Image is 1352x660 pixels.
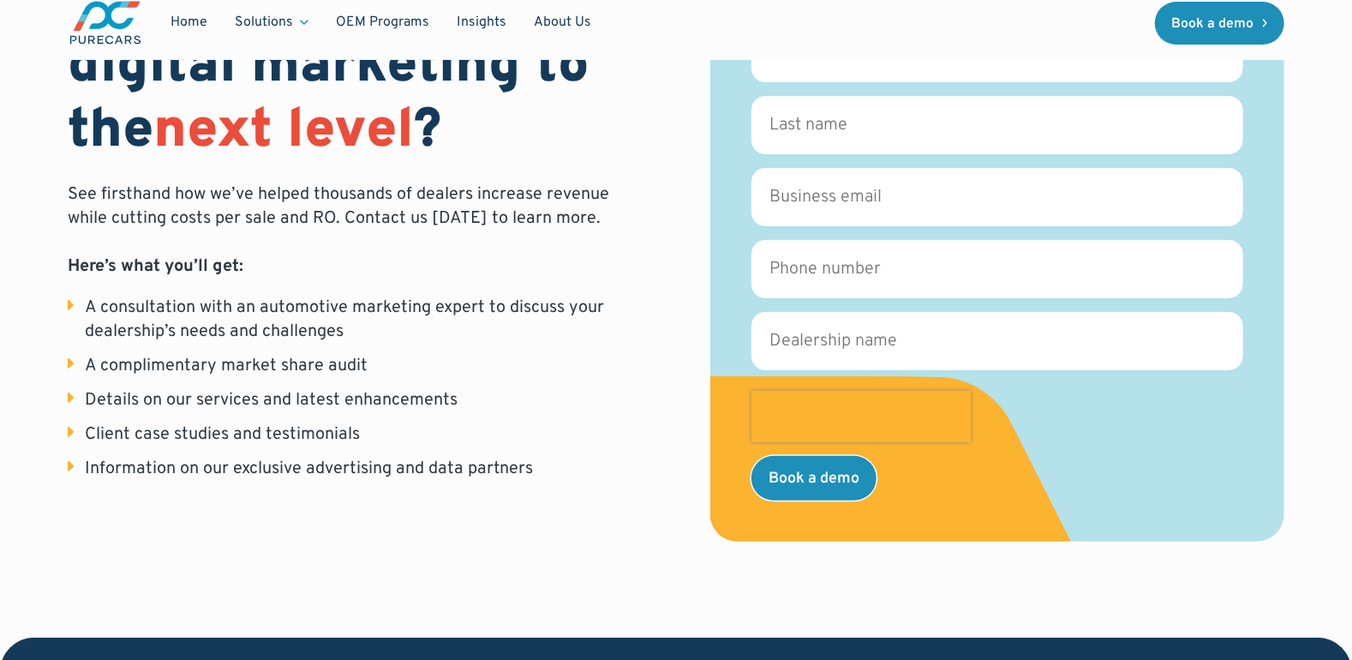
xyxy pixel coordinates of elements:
div: A complimentary market share audit [85,354,368,378]
a: OEM Programs [322,6,443,39]
div: Details on our services and latest enhancements [85,388,458,412]
iframe: reCAPTCHA [751,391,971,442]
input: Dealership name [751,312,1243,370]
div: A consultation with an automotive marketing expert to discuss your dealership’s needs and challenges [85,296,642,344]
div: Solutions [235,13,293,32]
strong: Here’s what you’ll get: [68,255,243,278]
div: Information on our exclusive advertising and data partners [85,457,533,481]
input: Phone number [751,240,1243,298]
input: Last name [751,96,1243,154]
span: next level [153,97,414,167]
input: Book a demo [751,456,876,501]
a: About Us [520,6,605,39]
div: Book a demo [1172,16,1254,30]
a: Book a demo [1155,1,1285,44]
input: Business email [751,168,1243,226]
a: Insights [443,6,520,39]
a: Home [157,6,221,39]
div: Client case studies and testimonials [85,423,360,447]
p: See firsthand how we’ve helped thousands of dealers increase revenue while cutting costs per sale... [68,183,642,279]
div: Solutions [221,6,322,39]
